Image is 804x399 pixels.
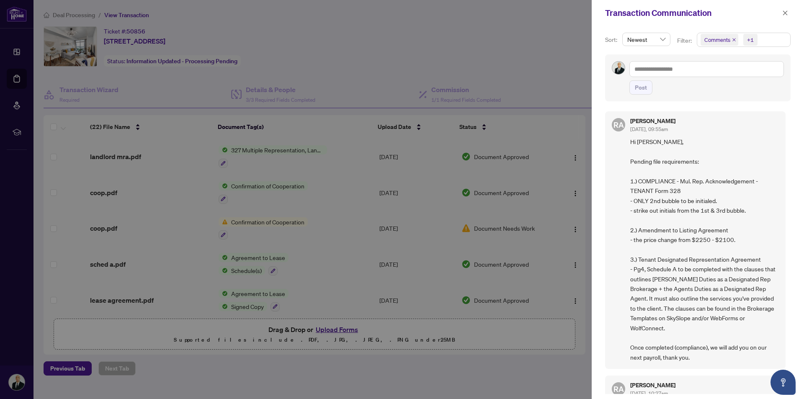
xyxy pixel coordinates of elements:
span: [DATE], 10:27am [630,390,668,396]
h5: [PERSON_NAME] [630,382,675,388]
span: [DATE], 09:55am [630,126,668,132]
span: close [732,38,736,42]
span: Hi [PERSON_NAME], Pending file requirements: 1.) COMPLIANCE - Mul. Rep. Acknowledgement - TENANT ... [630,137,779,362]
h5: [PERSON_NAME] [630,118,675,124]
div: +1 [747,36,754,44]
img: Profile Icon [612,62,625,74]
span: close [782,10,788,16]
button: Post [629,80,652,95]
span: Newest [627,33,665,46]
p: Filter: [677,36,693,45]
span: RA [613,383,624,395]
span: Comments [704,36,730,44]
button: Open asap [770,370,796,395]
p: Sort: [605,35,619,44]
span: RA [613,119,624,131]
span: Comments [701,34,738,46]
div: Transaction Communication [605,7,780,19]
